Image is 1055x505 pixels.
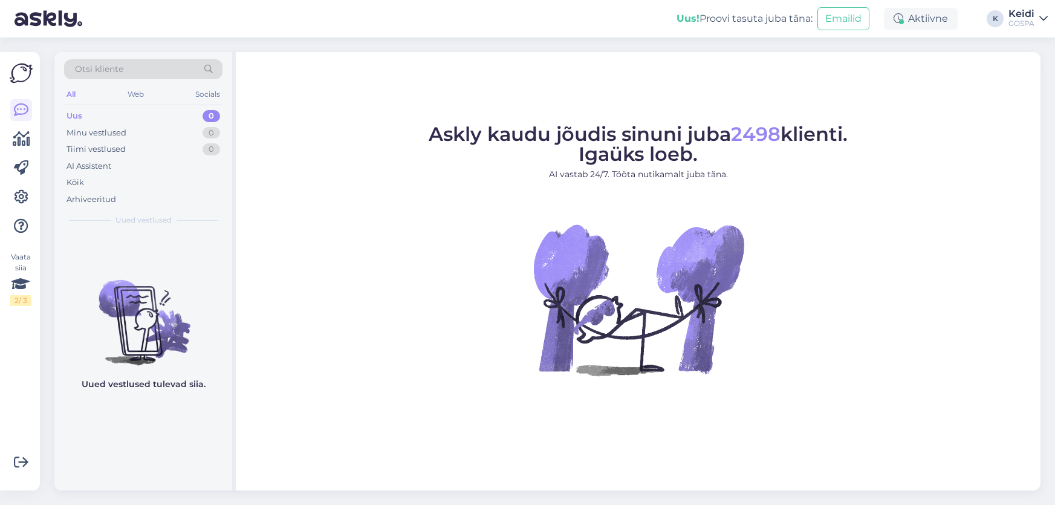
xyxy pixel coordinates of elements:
div: Vaata siia [10,252,31,306]
img: No Chat active [530,191,747,408]
p: Uued vestlused tulevad siia. [82,378,206,391]
div: 2 / 3 [10,295,31,306]
img: Askly Logo [10,62,33,85]
span: Askly kaudu jõudis sinuni juba klienti. Igaüks loeb. [429,122,848,166]
button: Emailid [817,7,869,30]
div: Arhiveeritud [67,194,116,206]
div: Web [125,86,146,102]
div: All [64,86,78,102]
div: AI Assistent [67,160,111,172]
div: 0 [203,110,220,122]
div: Uus [67,110,82,122]
b: Uus! [677,13,700,24]
div: GOSPA [1008,19,1034,28]
div: Minu vestlused [67,127,126,139]
div: Kõik [67,177,84,189]
div: Keidi [1008,9,1034,19]
div: 0 [203,143,220,155]
div: Aktiivne [884,8,958,30]
div: 0 [203,127,220,139]
div: K [987,10,1004,27]
span: 2498 [731,122,781,146]
span: Otsi kliente [75,63,123,76]
a: KeidiGOSPA [1008,9,1048,28]
div: Socials [193,86,222,102]
p: AI vastab 24/7. Tööta nutikamalt juba täna. [429,168,848,181]
div: Proovi tasuta juba täna: [677,11,813,26]
span: Uued vestlused [115,215,172,226]
img: No chats [54,258,232,367]
div: Tiimi vestlused [67,143,126,155]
